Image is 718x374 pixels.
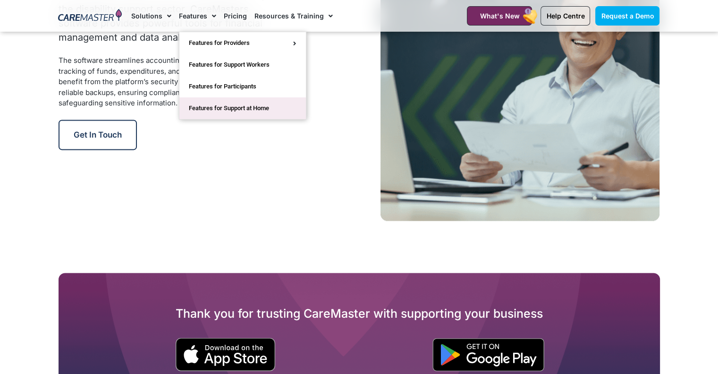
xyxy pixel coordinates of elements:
span: Request a Demo [601,12,654,20]
a: Get in Touch [59,120,137,150]
ul: Features [179,32,306,120]
img: "Get is on" Black Google play button. [432,338,544,371]
a: Features for Participants [179,76,306,97]
a: Features for Support Workers [179,54,306,76]
a: Features for Support at Home [179,97,306,119]
a: What's New [467,6,532,26]
a: Request a Demo [595,6,659,26]
span: Help Centre [546,12,584,20]
div: The software streamlines accounting processes, enabling accurate tracking of funds, expenditures,... [59,55,289,109]
a: Help Centre [541,6,590,26]
div: Thank you for trusting CareMaster with supporting your business [59,306,660,321]
span: What's New [480,12,519,20]
img: small black download on the apple app store button. [175,338,276,371]
span: Get in Touch [74,130,122,139]
img: CareMaster Logo [58,9,122,23]
a: Features for Providers [179,32,306,54]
